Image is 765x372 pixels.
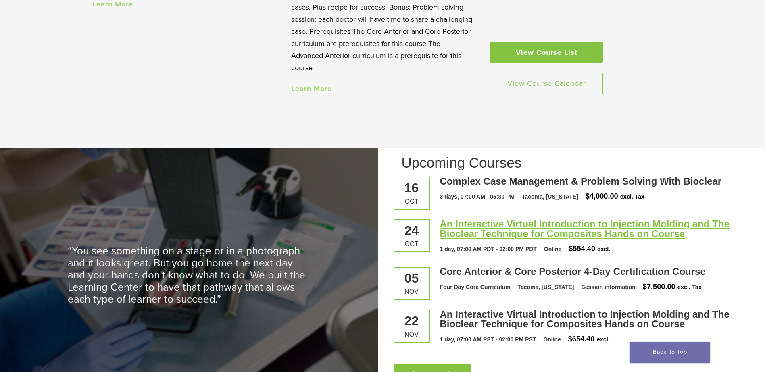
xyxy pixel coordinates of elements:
span: $654.40 [568,335,595,343]
a: Complex Case Management & Problem Solving With Bioclear [440,176,722,187]
a: Core Anterior & Core Posterior 4-Day Certification Course [440,266,706,277]
div: Four Day Core Curriculum [440,283,511,291]
span: excl. [597,336,610,343]
a: View Course Calendar [490,73,603,94]
div: Online [544,245,562,254]
div: Online [543,335,561,344]
div: 1 day, 07:00 AM PDT - 02:00 PM PDT [440,245,537,254]
div: 3 days, 07:00 AM - 05:30 PM [440,193,515,201]
div: Nov [400,289,423,295]
a: An Interactive Virtual Introduction to Injection Molding and The Bioclear Technique for Composite... [440,218,730,239]
div: Oct [400,198,423,205]
div: 16 [400,181,423,194]
div: Oct [400,241,423,247]
p: “You see something on a stage or in a photograph and it looks great. But you go home the next day... [68,245,310,305]
a: An Interactive Virtual Introduction to Injection Molding and The Bioclear Technique for Composite... [440,309,730,329]
span: excl. [597,246,610,252]
div: Tacoma, [US_STATE] [517,283,574,291]
span: excl. Tax [620,193,644,200]
span: $554.40 [569,245,595,253]
div: 05 [400,272,423,285]
span: $4,000.00 [586,192,618,200]
a: Learn More [291,84,332,93]
div: 24 [400,224,423,237]
div: Tacoma, [US_STATE] [522,193,578,201]
a: Back To Top [630,342,710,363]
h2: Upcoming Courses [402,156,751,170]
div: Session information [581,283,636,291]
span: excl. Tax [677,284,702,290]
span: $7,500.00 [643,283,675,291]
div: 22 [400,314,423,327]
div: 1 day, 07:00 AM PST - 02:00 PM PST [440,335,536,344]
a: View Course List [490,42,603,63]
div: Nov [400,331,423,338]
